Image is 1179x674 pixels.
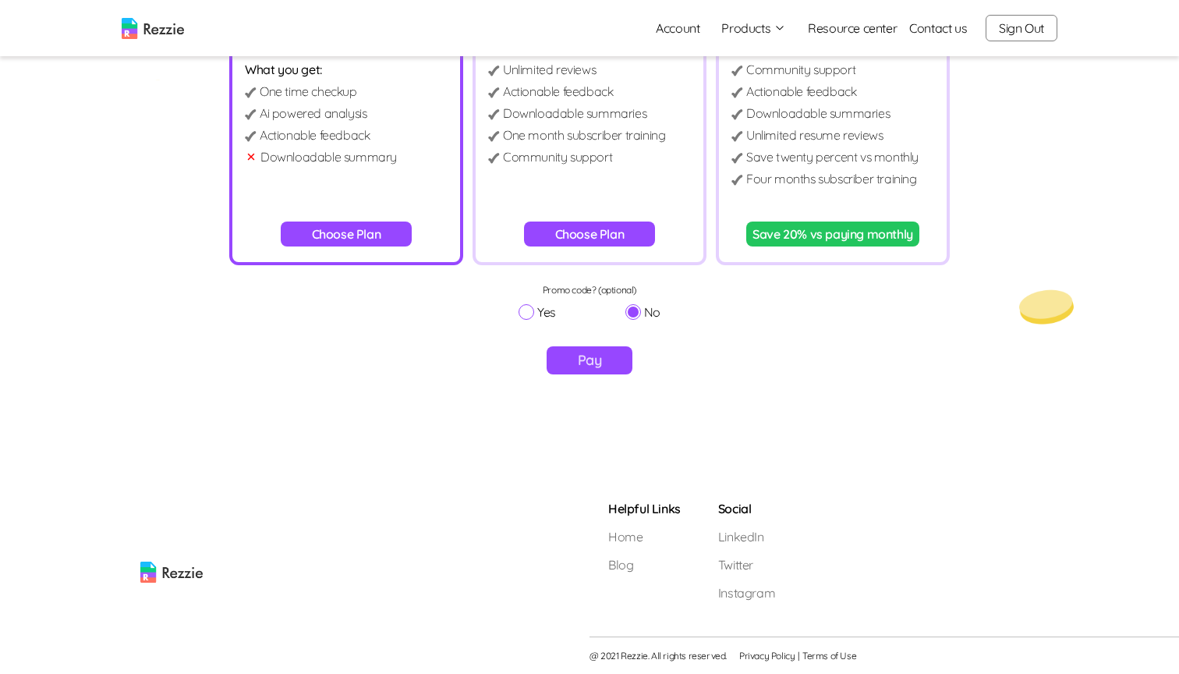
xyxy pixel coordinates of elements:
[625,303,660,321] label: No
[608,527,681,546] a: Home
[260,126,370,144] p: Actionable feedback
[731,109,743,119] img: detail
[519,284,660,296] p: Promo code? (optional)
[731,153,743,163] img: detail
[798,650,799,662] span: |
[260,82,357,101] p: One time checkup
[488,153,500,163] img: detail
[802,650,856,662] a: Terms of Use
[731,131,743,141] img: detail
[746,169,917,188] p: Four months subscriber training
[746,104,890,122] p: Downloadable summaries
[503,147,612,166] p: Community support
[608,499,681,518] h5: Helpful Links
[625,304,641,320] input: No
[488,87,500,98] img: detail
[808,19,897,37] a: Resource center
[731,87,743,98] img: detail
[503,126,665,144] p: One month subscriber training
[122,18,184,39] img: logo
[746,126,883,144] p: Unlimited resume reviews
[746,222,919,247] button: Save 20% vs paying monthly
[260,104,366,122] p: Ai powered analysis
[245,109,257,119] img: detail
[519,304,534,320] input: Yes
[986,15,1057,41] button: Sign Out
[731,66,743,76] img: detail
[643,12,712,44] a: Account
[739,650,795,662] a: Privacy Policy
[524,222,656,247] button: Choose Plan
[245,60,448,79] p: What you get:
[547,346,633,374] button: Pay
[260,147,397,166] p: Downloadable summary
[503,104,646,122] p: Downloadable summaries
[589,650,727,662] span: @ 2021 Rezzie. All rights reserved.
[718,527,775,546] a: LinkedIn
[488,131,500,141] img: detail
[731,175,743,185] img: detail
[746,60,855,79] p: Community support
[721,19,786,37] button: Products
[488,109,500,119] img: detail
[519,303,556,321] label: Yes
[503,60,596,79] p: Unlimited reviews
[488,66,500,76] img: detail
[503,82,613,101] p: Actionable feedback
[718,555,775,574] a: Twitter
[608,555,681,574] a: Blog
[245,131,257,141] img: detail
[718,584,775,602] a: Instagram
[746,82,856,101] p: Actionable feedback
[281,222,412,247] button: Choose Plan
[140,499,203,583] img: rezzie logo
[746,147,919,166] p: Save twenty percent vs monthly
[718,499,775,518] h5: Social
[245,87,257,98] img: detail
[909,19,967,37] a: Contact us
